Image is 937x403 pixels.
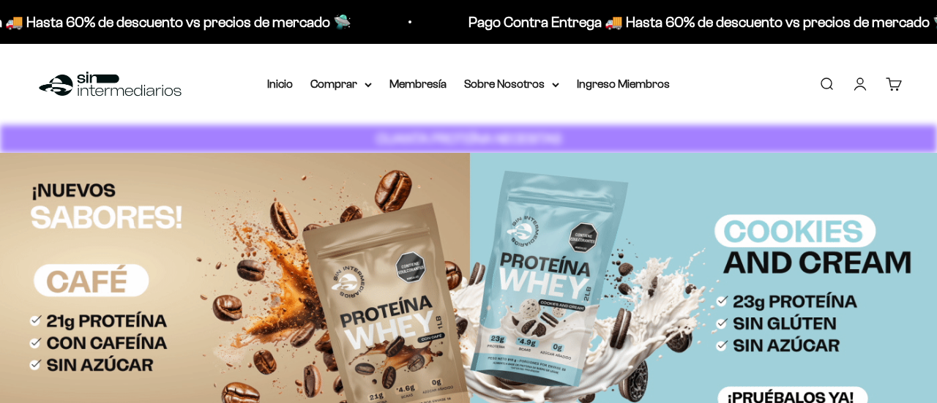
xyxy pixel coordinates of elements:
[310,75,372,94] summary: Comprar
[389,78,447,90] a: Membresía
[376,131,561,146] strong: CUANTA PROTEÍNA NECESITAS
[267,78,293,90] a: Inicio
[577,78,670,90] a: Ingreso Miembros
[464,75,559,94] summary: Sobre Nosotros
